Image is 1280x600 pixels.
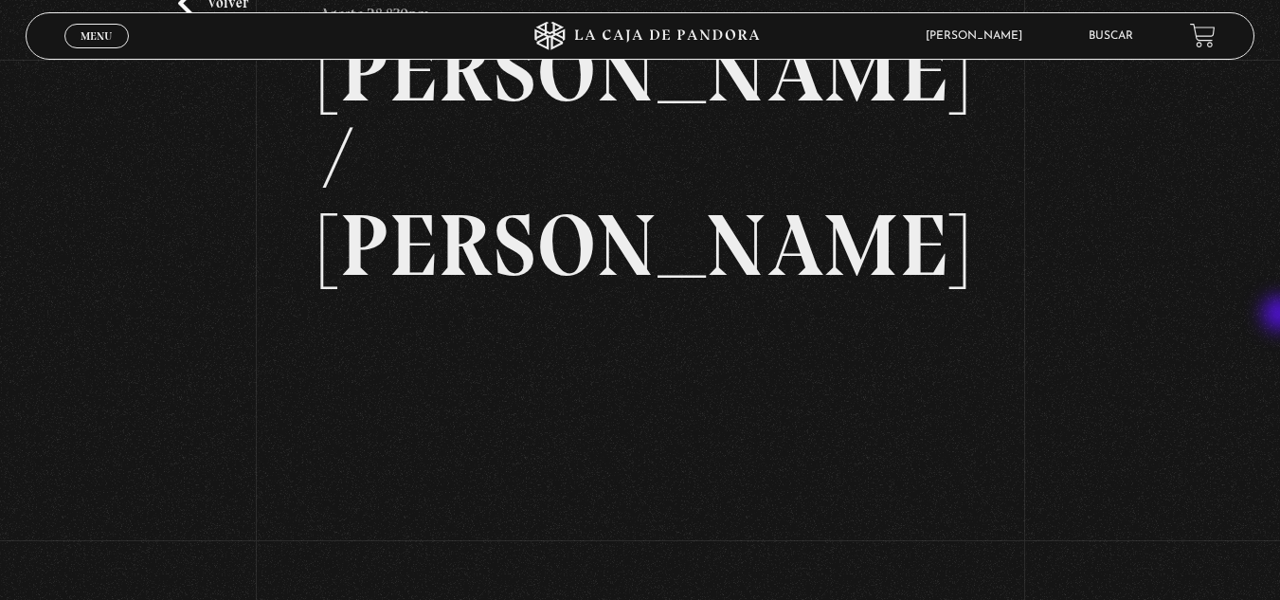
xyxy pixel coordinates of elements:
span: [PERSON_NAME] [916,30,1041,42]
span: Menu [81,30,112,42]
a: View your shopping cart [1190,23,1216,48]
span: Cerrar [74,45,118,59]
h2: [PERSON_NAME] / [PERSON_NAME] [320,27,959,289]
a: Buscar [1089,30,1133,42]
